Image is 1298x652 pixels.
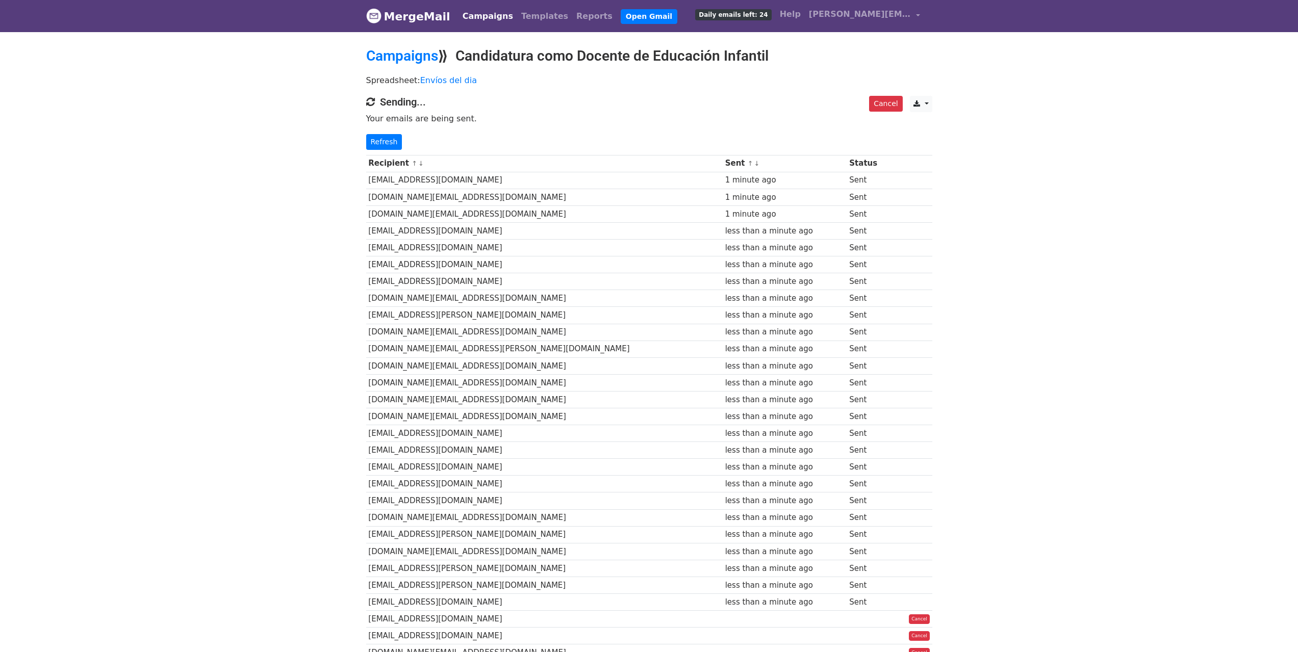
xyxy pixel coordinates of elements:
[847,543,891,560] td: Sent
[723,155,847,172] th: Sent
[725,445,845,456] div: less than a minute ago
[459,6,517,27] a: Campaigns
[847,240,891,256] td: Sent
[366,240,723,256] td: [EMAIL_ADDRESS][DOMAIN_NAME]
[725,394,845,406] div: less than a minute ago
[366,8,381,23] img: MergeMail logo
[725,360,845,372] div: less than a minute ago
[725,529,845,540] div: less than a minute ago
[420,75,477,85] a: Envíos del dia
[847,577,891,593] td: Sent
[366,96,932,108] h4: Sending...
[725,580,845,591] div: less than a minute ago
[725,208,845,220] div: 1 minute ago
[725,259,845,271] div: less than a minute ago
[847,391,891,408] td: Sent
[725,225,845,237] div: less than a minute ago
[725,377,845,389] div: less than a minute ago
[847,442,891,459] td: Sent
[366,459,723,476] td: [EMAIL_ADDRESS][DOMAIN_NAME]
[725,495,845,507] div: less than a minute ago
[366,492,723,509] td: [EMAIL_ADDRESS][DOMAIN_NAME]
[725,343,845,355] div: less than a minute ago
[572,6,617,27] a: Reports
[725,293,845,304] div: less than a minute ago
[847,425,891,442] td: Sent
[909,614,930,624] a: Cancel
[725,563,845,575] div: less than a minute ago
[366,75,932,86] p: Spreadsheet:
[847,189,891,205] td: Sent
[366,113,932,124] p: Your emails are being sent.
[754,160,760,167] a: ↓
[366,134,402,150] a: Refresh
[366,155,723,172] th: Recipient
[748,160,753,167] a: ↑
[366,391,723,408] td: [DOMAIN_NAME][EMAIL_ADDRESS][DOMAIN_NAME]
[366,577,723,593] td: [EMAIL_ADDRESS][PERSON_NAME][DOMAIN_NAME]
[847,205,891,222] td: Sent
[517,6,572,27] a: Templates
[847,526,891,543] td: Sent
[725,512,845,524] div: less than a minute ago
[366,256,723,273] td: [EMAIL_ADDRESS][DOMAIN_NAME]
[366,526,723,543] td: [EMAIL_ADDRESS][PERSON_NAME][DOMAIN_NAME]
[847,307,891,324] td: Sent
[847,459,891,476] td: Sent
[725,478,845,490] div: less than a minute ago
[869,96,902,112] a: Cancel
[366,222,723,239] td: [EMAIL_ADDRESS][DOMAIN_NAME]
[847,324,891,341] td: Sent
[366,205,723,222] td: [DOMAIN_NAME][EMAIL_ADDRESS][DOMAIN_NAME]
[809,8,911,20] span: [PERSON_NAME][EMAIL_ADDRESS][PERSON_NAME][DOMAIN_NAME]
[847,357,891,374] td: Sent
[847,594,891,611] td: Sent
[366,290,723,307] td: [DOMAIN_NAME][EMAIL_ADDRESS][DOMAIN_NAME]
[725,428,845,439] div: less than a minute ago
[366,509,723,526] td: [DOMAIN_NAME][EMAIL_ADDRESS][DOMAIN_NAME]
[847,172,891,189] td: Sent
[725,326,845,338] div: less than a minute ago
[366,442,723,459] td: [EMAIL_ADDRESS][DOMAIN_NAME]
[847,476,891,492] td: Sent
[847,492,891,509] td: Sent
[366,374,723,391] td: [DOMAIN_NAME][EMAIL_ADDRESS][DOMAIN_NAME]
[776,4,805,24] a: Help
[847,408,891,425] td: Sent
[909,631,930,641] a: Cancel
[366,560,723,577] td: [EMAIL_ADDRESS][PERSON_NAME][DOMAIN_NAME]
[725,309,845,321] div: less than a minute ago
[847,256,891,273] td: Sent
[847,290,891,307] td: Sent
[725,276,845,288] div: less than a minute ago
[725,461,845,473] div: less than a minute ago
[366,6,450,27] a: MergeMail
[366,543,723,560] td: [DOMAIN_NAME][EMAIL_ADDRESS][DOMAIN_NAME]
[725,174,845,186] div: 1 minute ago
[847,222,891,239] td: Sent
[412,160,417,167] a: ↑
[805,4,924,28] a: [PERSON_NAME][EMAIL_ADDRESS][PERSON_NAME][DOMAIN_NAME]
[366,425,723,442] td: [EMAIL_ADDRESS][DOMAIN_NAME]
[366,273,723,290] td: [EMAIL_ADDRESS][DOMAIN_NAME]
[366,357,723,374] td: [DOMAIN_NAME][EMAIL_ADDRESS][DOMAIN_NAME]
[366,307,723,324] td: [EMAIL_ADDRESS][PERSON_NAME][DOMAIN_NAME]
[847,273,891,290] td: Sent
[847,560,891,577] td: Sent
[621,9,677,24] a: Open Gmail
[366,611,723,628] td: [EMAIL_ADDRESS][DOMAIN_NAME]
[847,374,891,391] td: Sent
[847,155,891,172] th: Status
[366,476,723,492] td: [EMAIL_ADDRESS][DOMAIN_NAME]
[366,172,723,189] td: [EMAIL_ADDRESS][DOMAIN_NAME]
[725,242,845,254] div: less than a minute ago
[725,192,845,203] div: 1 minute ago
[366,628,723,644] td: [EMAIL_ADDRESS][DOMAIN_NAME]
[725,596,845,608] div: less than a minute ago
[366,408,723,425] td: [DOMAIN_NAME][EMAIL_ADDRESS][DOMAIN_NAME]
[695,9,771,20] span: Daily emails left: 24
[366,189,723,205] td: [DOMAIN_NAME][EMAIL_ADDRESS][DOMAIN_NAME]
[366,324,723,341] td: [DOMAIN_NAME][EMAIL_ADDRESS][DOMAIN_NAME]
[366,341,723,357] td: [DOMAIN_NAME][EMAIL_ADDRESS][PERSON_NAME][DOMAIN_NAME]
[366,594,723,611] td: [EMAIL_ADDRESS][DOMAIN_NAME]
